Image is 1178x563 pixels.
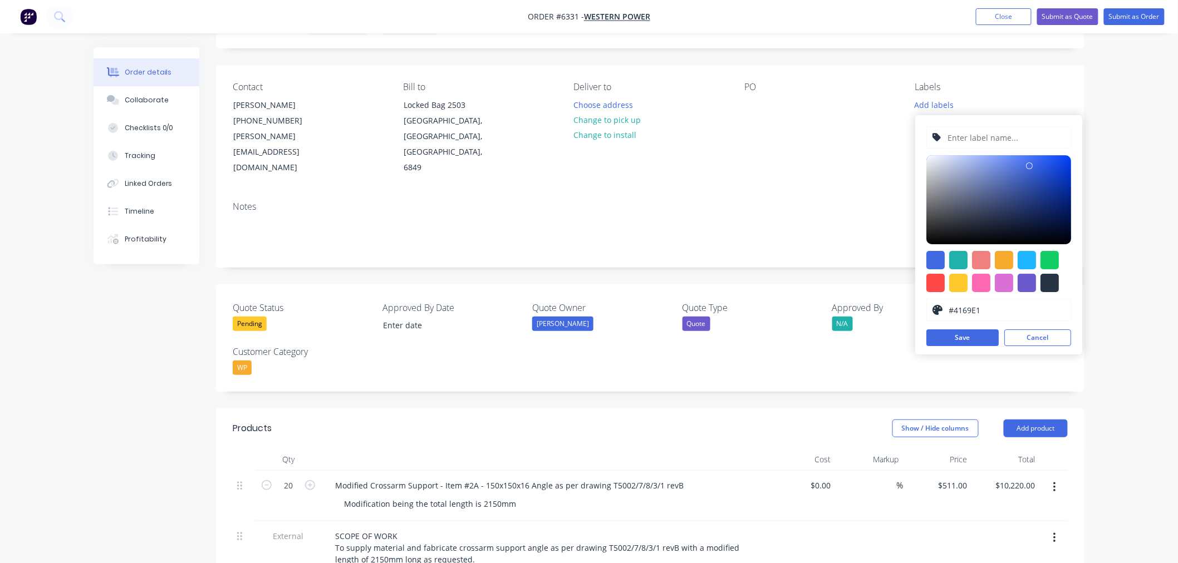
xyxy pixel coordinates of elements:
img: Factory [20,8,37,25]
div: Quote [683,317,710,331]
div: Linked Orders [125,179,173,189]
div: #4169e1 [926,251,945,269]
button: Submit as Order [1104,8,1165,25]
button: Cancel [1004,329,1071,346]
button: Close [976,8,1032,25]
div: #13ce66 [1040,251,1059,269]
div: #ff4949 [926,274,945,292]
label: Quote Owner [532,301,671,314]
div: Contact [233,82,385,92]
div: [PERSON_NAME][PHONE_NUMBER][PERSON_NAME][EMAIL_ADDRESS][DOMAIN_NAME] [224,97,335,176]
div: Products [233,422,272,435]
div: #da70d6 [995,274,1013,292]
div: #f08080 [972,251,990,269]
div: #6a5acd [1018,274,1036,292]
div: [PERSON_NAME] [233,97,326,113]
div: Modified Crossarm Support - Item #2A - 150x150x16 Angle as per drawing T5002/7/8/3/1 revB [326,477,693,493]
div: Tracking [125,151,155,161]
button: Profitability [94,225,199,253]
button: Linked Orders [94,170,199,197]
label: Quote Type [683,301,822,314]
button: Collaborate [94,86,199,114]
div: Cost [767,448,836,471]
div: Profitability [125,234,166,244]
button: Save [926,329,999,346]
div: #20b2aa [949,251,968,269]
div: Pending [233,317,267,331]
label: Customer Category [233,345,372,358]
input: Enter label name... [947,127,1066,148]
button: Add product [1004,419,1068,437]
div: Order details [125,67,172,77]
div: Markup [836,448,904,471]
button: Order details [94,58,199,86]
label: Quote Status [233,301,372,314]
label: Approved By Date [382,301,522,314]
button: Show / Hide columns [892,419,979,437]
div: Deliver to [574,82,727,92]
a: Western Power [584,12,650,22]
div: Notes [233,201,1068,212]
button: Change to install [568,127,642,142]
button: Choose address [568,97,639,112]
div: [PHONE_NUMBER] [233,113,326,129]
div: Locked Bag 2503[GEOGRAPHIC_DATA], [GEOGRAPHIC_DATA], [GEOGRAPHIC_DATA], 6849 [394,97,505,176]
div: PO [744,82,897,92]
div: #1fb6ff [1018,251,1036,269]
span: % [897,479,904,492]
div: Price [904,448,972,471]
input: Enter date [375,317,514,334]
div: WP [233,360,252,375]
div: Checklists 0/0 [125,123,174,133]
button: Tracking [94,142,199,170]
div: Total [972,448,1040,471]
div: Bill to [403,82,556,92]
div: #f6ab2f [995,251,1013,269]
button: Timeline [94,197,199,225]
div: [GEOGRAPHIC_DATA], [GEOGRAPHIC_DATA], [GEOGRAPHIC_DATA], 6849 [404,113,496,175]
span: External [259,530,317,542]
button: Add labels [909,97,960,112]
div: Collaborate [125,95,169,105]
div: Modification being the total length is 2150mm [335,496,525,512]
div: #ffc82c [949,274,968,292]
button: Change to pick up [568,112,647,127]
div: #273444 [1040,274,1059,292]
div: N/A [832,317,853,331]
button: Checklists 0/0 [94,114,199,142]
div: [PERSON_NAME] [532,317,593,331]
div: [PERSON_NAME][EMAIL_ADDRESS][DOMAIN_NAME] [233,129,326,175]
label: Approved By [832,301,971,314]
span: Order #6331 - [528,12,584,22]
div: #ff69b4 [972,274,990,292]
button: Submit as Quote [1037,8,1098,25]
div: Timeline [125,206,154,216]
div: Labels [915,82,1068,92]
div: Locked Bag 2503 [404,97,496,113]
div: Qty [255,448,322,471]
